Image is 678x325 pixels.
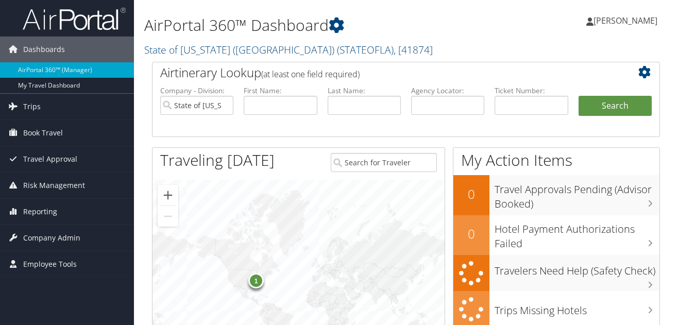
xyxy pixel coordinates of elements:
[453,175,659,215] a: 0Travel Approvals Pending (Advisor Booked)
[328,85,401,96] label: Last Name:
[453,149,659,171] h1: My Action Items
[23,199,57,225] span: Reporting
[495,217,659,251] h3: Hotel Payment Authorizations Failed
[23,146,77,172] span: Travel Approval
[579,96,652,116] button: Search
[453,185,489,203] h2: 0
[337,43,394,57] span: ( STATEOFLA )
[586,5,668,36] a: [PERSON_NAME]
[160,64,609,81] h2: Airtinerary Lookup
[144,43,433,57] a: State of [US_STATE] ([GEOGRAPHIC_DATA])
[453,225,489,243] h2: 0
[495,177,659,211] h3: Travel Approvals Pending (Advisor Booked)
[411,85,484,96] label: Agency Locator:
[23,173,85,198] span: Risk Management
[453,255,659,292] a: Travelers Need Help (Safety Check)
[23,225,80,251] span: Company Admin
[261,69,360,80] span: (at least one field required)
[594,15,657,26] span: [PERSON_NAME]
[23,94,41,119] span: Trips
[495,298,659,318] h3: Trips Missing Hotels
[23,37,65,62] span: Dashboards
[495,85,568,96] label: Ticket Number:
[23,120,63,146] span: Book Travel
[23,251,77,277] span: Employee Tools
[394,43,433,57] span: , [ 41874 ]
[495,259,659,278] h3: Travelers Need Help (Safety Check)
[144,14,493,36] h1: AirPortal 360™ Dashboard
[249,273,264,288] div: 1
[244,85,317,96] label: First Name:
[158,185,178,206] button: Zoom in
[158,206,178,227] button: Zoom out
[23,7,126,31] img: airportal-logo.png
[160,149,275,171] h1: Traveling [DATE]
[331,153,437,172] input: Search for Traveler
[160,85,233,96] label: Company - Division:
[453,215,659,255] a: 0Hotel Payment Authorizations Failed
